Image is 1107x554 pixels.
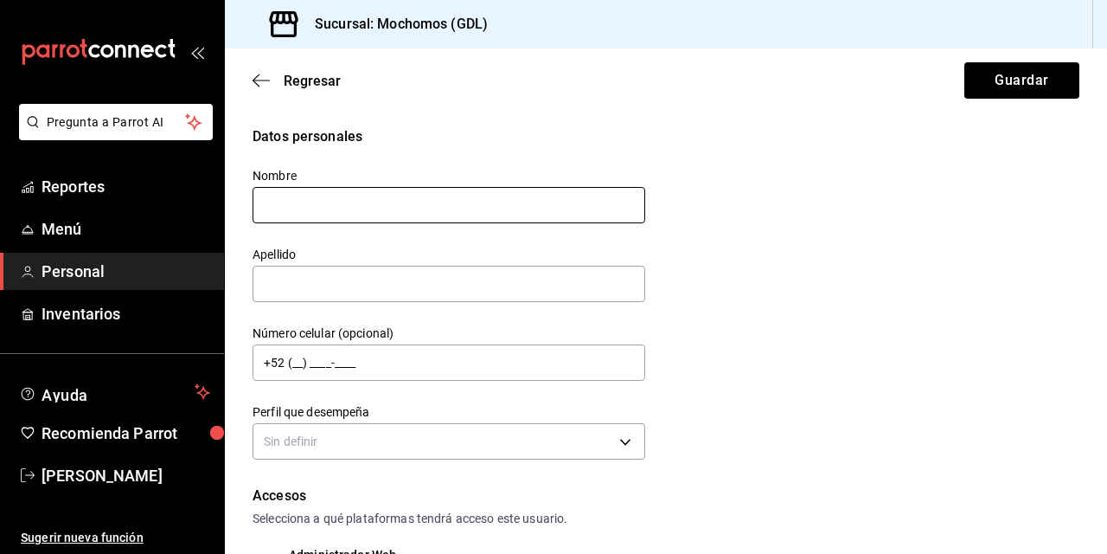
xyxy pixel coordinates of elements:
[42,382,188,403] span: Ayuda
[253,73,341,89] button: Regresar
[253,327,645,339] label: Número celular (opcional)
[19,104,213,140] button: Pregunta a Parrot AI
[253,248,645,261] label: Apellido
[253,423,645,460] div: Sin definir
[42,305,120,323] font: Inventarios
[253,486,1079,506] div: Accesos
[12,126,213,144] a: Pregunta a Parrot AI
[42,424,177,442] font: Recomienda Parrot
[42,220,82,238] font: Menú
[301,14,488,35] h3: Sucursal: Mochomos (GDL)
[47,113,186,132] span: Pregunta a Parrot AI
[964,62,1079,99] button: Guardar
[253,126,1079,147] div: Datos personales
[42,177,105,196] font: Reportes
[190,45,204,59] button: open_drawer_menu
[284,73,341,89] span: Regresar
[21,531,144,544] font: Sugerir nueva función
[253,170,645,182] label: Nombre
[42,262,105,280] font: Personal
[253,406,645,418] label: Perfil que desempeña
[42,467,163,485] font: [PERSON_NAME]
[253,510,1079,528] div: Selecciona a qué plataformas tendrá acceso este usuario.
